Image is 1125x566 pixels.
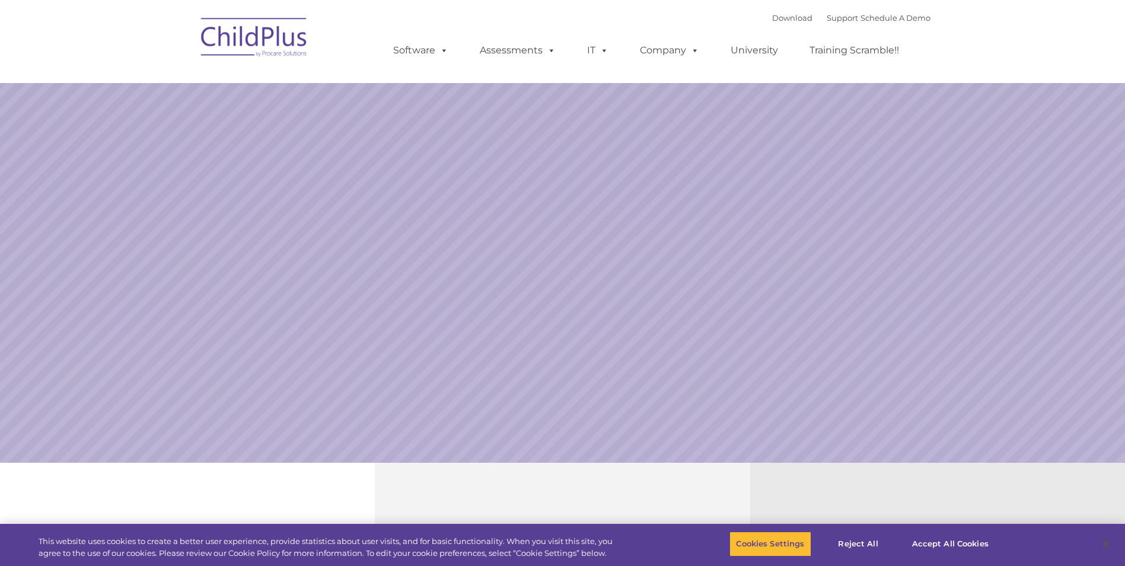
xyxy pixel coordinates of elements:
a: Schedule A Demo [861,13,930,23]
a: Software [381,39,460,62]
a: Company [628,39,711,62]
button: Close [1093,531,1119,557]
a: University [719,39,790,62]
button: Accept All Cookies [906,532,995,557]
button: Reject All [821,532,895,557]
a: Training Scramble!! [798,39,911,62]
img: ChildPlus by Procare Solutions [195,9,314,69]
div: This website uses cookies to create a better user experience, provide statistics about user visit... [39,536,619,559]
button: Cookies Settings [729,532,811,557]
a: Support [827,13,858,23]
font: | [772,13,930,23]
a: IT [575,39,620,62]
a: Assessments [468,39,568,62]
a: Download [772,13,812,23]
